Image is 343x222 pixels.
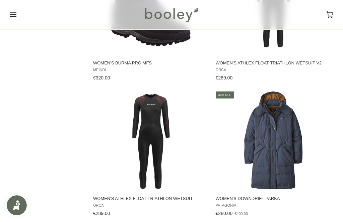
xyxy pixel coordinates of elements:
span: €280.00 [216,211,233,216]
span: €289.00 [216,75,233,80]
img: Patagonia Women's Downdrift Parka Smolder Blue - Booley Galway [223,90,324,191]
a: Women's Downdrift Parka [215,90,332,219]
span: Orca [93,203,209,208]
a: Women's Athlex Float Triathlon Wetsuit [92,90,210,219]
span: Women's Athlex Float Triathlon Wetsuit V2 [216,60,331,66]
span: €400.00 [234,212,248,216]
img: Orca Women's Athlex Float Triathlon Wetsuit Red Buoyancy - Booley Galway [100,90,201,191]
div: 30% off [216,91,234,98]
iframe: Button to open loyalty program pop-up [7,195,27,215]
span: Women's Downdrift Parka [216,196,331,202]
img: Booley [142,5,201,24]
span: Meindl [93,68,209,72]
span: Women's Athlex Float Triathlon Wetsuit [93,196,209,202]
span: €289.00 [93,211,110,216]
span: €320.00 [93,75,110,80]
span: Orca [216,68,331,72]
span: Patagonia [216,203,331,208]
span: Women's Burma PRO MFS [93,60,209,66]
